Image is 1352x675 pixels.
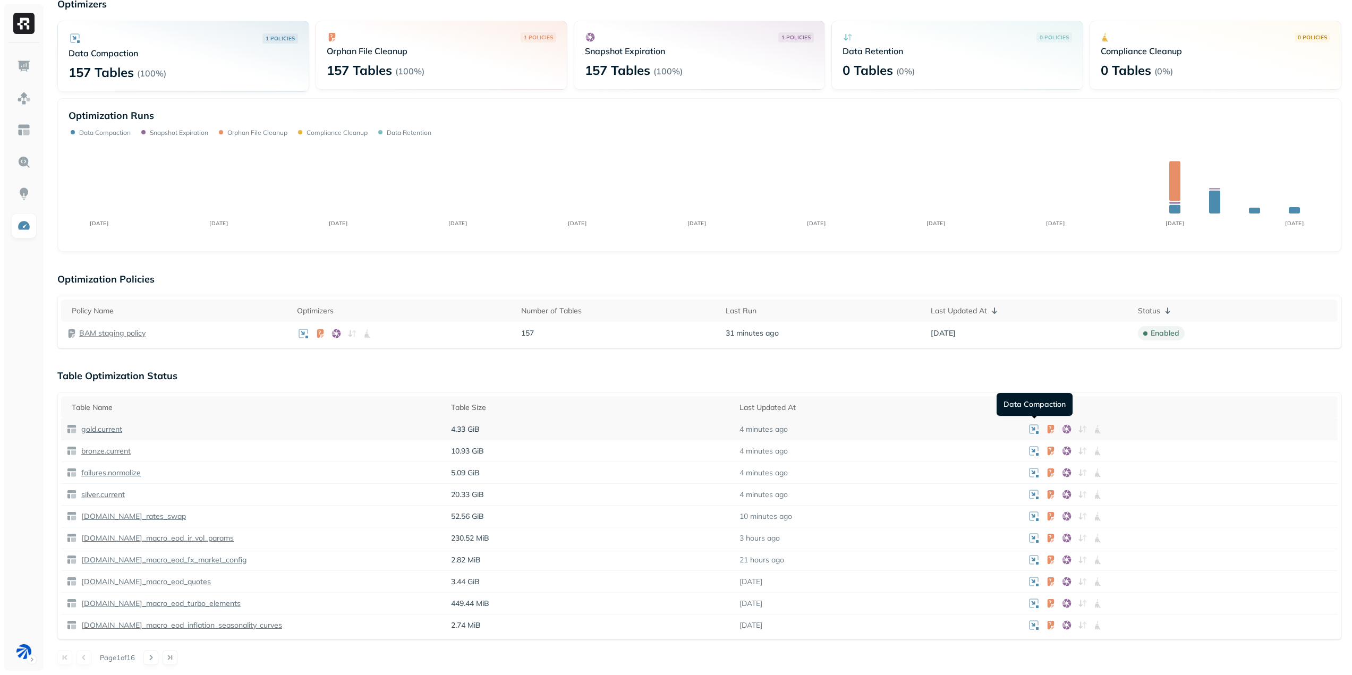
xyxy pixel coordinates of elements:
[66,511,77,522] img: table
[17,187,31,201] img: Insights
[926,220,945,227] tspan: [DATE]
[79,468,141,478] p: failures.normalize
[781,33,811,41] p: 1 POLICIES
[150,129,208,136] p: Snapshot Expiration
[1138,304,1332,317] div: Status
[931,304,1128,317] div: Last Updated At
[739,424,788,434] p: 4 minutes ago
[209,220,228,227] tspan: [DATE]
[687,220,706,227] tspan: [DATE]
[387,129,431,136] p: Data Retention
[66,598,77,609] img: table
[17,59,31,73] img: Dashboard
[79,424,122,434] p: gold.current
[79,129,131,136] p: Data Compaction
[843,62,893,79] p: 0 Tables
[307,129,368,136] p: Compliance Cleanup
[79,555,247,565] p: [DOMAIN_NAME]_macro_eod_fx_market_config
[77,424,122,434] a: gold.current
[329,220,347,227] tspan: [DATE]
[17,155,31,169] img: Query Explorer
[69,64,134,81] p: 157 Tables
[79,328,146,338] a: BAM staging policy
[327,62,392,79] p: 157 Tables
[1151,328,1179,338] p: enabled
[66,424,77,434] img: table
[79,446,131,456] p: bronze.current
[1046,220,1065,227] tspan: [DATE]
[448,220,467,227] tspan: [DATE]
[57,370,1341,382] p: Table Optimization Status
[843,46,1072,56] p: Data Retention
[568,220,586,227] tspan: [DATE]
[1101,62,1151,79] p: 0 Tables
[739,533,780,543] p: 3 hours ago
[69,48,298,58] p: Data Compaction
[739,620,762,630] p: [DATE]
[90,220,108,227] tspan: [DATE]
[77,533,234,543] a: [DOMAIN_NAME]_macro_eod_ir_vol_params
[726,306,920,316] div: Last Run
[1040,33,1069,41] p: 0 POLICIES
[77,446,131,456] a: bronze.current
[1154,66,1173,76] p: ( 0% )
[451,599,729,609] p: 449.44 MiB
[77,599,241,609] a: [DOMAIN_NAME]_macro_eod_turbo_elements
[521,306,716,316] div: Number of Tables
[451,577,729,587] p: 3.44 GiB
[13,13,35,34] img: Ryft
[227,129,287,136] p: Orphan File Cleanup
[395,66,424,76] p: ( 100% )
[997,393,1073,416] div: Data Compaction
[451,446,729,456] p: 10.93 GiB
[739,511,792,522] p: 10 minutes ago
[77,555,247,565] a: [DOMAIN_NAME]_macro_eod_fx_market_config
[451,620,729,630] p: 2.74 MiB
[896,66,915,76] p: ( 0% )
[77,577,211,587] a: [DOMAIN_NAME]_macro_eod_quotes
[77,490,125,500] a: silver.current
[79,490,125,500] p: silver.current
[66,446,77,456] img: table
[327,46,556,56] p: Orphan File Cleanup
[17,91,31,105] img: Assets
[739,577,762,587] p: [DATE]
[297,306,510,316] div: Optimizers
[79,533,234,543] p: [DOMAIN_NAME]_macro_eod_ir_vol_params
[726,328,779,338] span: 31 minutes ago
[1166,220,1184,227] tspan: [DATE]
[66,554,77,565] img: table
[451,490,729,500] p: 20.33 GiB
[739,490,788,500] p: 4 minutes ago
[1101,46,1330,56] p: Compliance Cleanup
[521,328,716,338] p: 157
[17,123,31,137] img: Asset Explorer
[79,620,282,630] p: [DOMAIN_NAME]_macro_eod_inflation_seasonality_curves
[1298,33,1327,41] p: 0 POLICIES
[100,653,135,662] p: Page 1 of 16
[739,599,762,609] p: [DATE]
[1027,403,1332,413] div: Optimizers
[585,62,650,79] p: 157 Tables
[77,468,141,478] a: failures.normalize
[739,446,788,456] p: 4 minutes ago
[266,35,295,42] p: 1 POLICIES
[77,620,282,630] a: [DOMAIN_NAME]_macro_eod_inflation_seasonality_curves
[451,533,729,543] p: 230.52 MiB
[451,468,729,478] p: 5.09 GiB
[57,273,1341,285] p: Optimization Policies
[66,489,77,500] img: table
[739,403,1017,413] div: Last Updated At
[451,403,729,413] div: Table Size
[79,511,186,522] p: [DOMAIN_NAME]_rates_swap
[16,644,31,659] img: BAM Staging
[451,511,729,522] p: 52.56 GiB
[69,109,154,122] p: Optimization Runs
[524,33,553,41] p: 1 POLICIES
[72,403,440,413] div: Table Name
[66,576,77,587] img: table
[931,328,956,338] span: [DATE]
[739,555,784,565] p: 21 hours ago
[739,468,788,478] p: 4 minutes ago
